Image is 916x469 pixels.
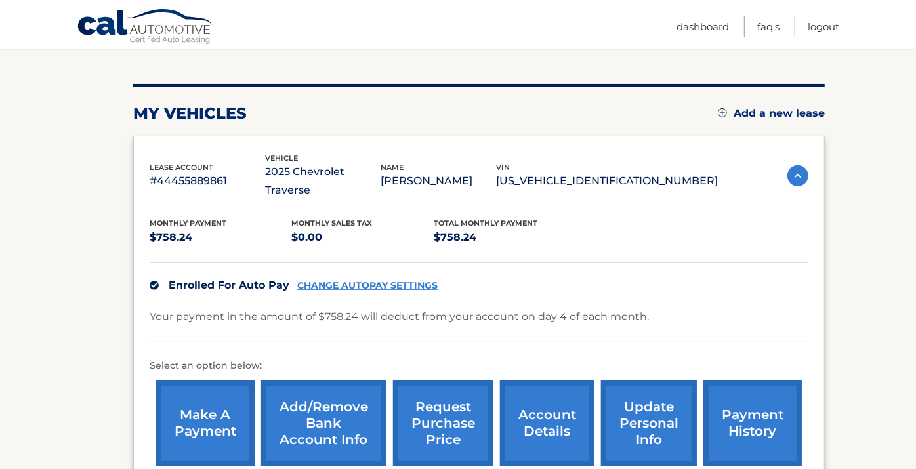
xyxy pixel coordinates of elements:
[601,380,697,466] a: update personal info
[77,9,215,47] a: Cal Automotive
[393,380,493,466] a: request purchase price
[265,153,298,163] span: vehicle
[265,163,381,199] p: 2025 Chevrolet Traverse
[381,163,404,172] span: name
[169,279,289,291] span: Enrolled For Auto Pay
[150,172,265,190] p: #44455889861
[150,358,808,374] p: Select an option below:
[434,218,537,228] span: Total Monthly Payment
[150,163,213,172] span: lease account
[292,218,373,228] span: Monthly sales Tax
[808,16,839,37] a: Logout
[261,380,386,466] a: Add/Remove bank account info
[718,108,727,117] img: add.svg
[757,16,780,37] a: FAQ's
[787,165,808,186] img: accordion-active.svg
[496,172,718,190] p: [US_VEHICLE_IDENTIFICATION_NUMBER]
[297,280,438,291] a: CHANGE AUTOPAY SETTINGS
[677,16,729,37] a: Dashboard
[150,218,226,228] span: Monthly Payment
[156,380,255,466] a: make a payment
[500,380,594,466] a: account details
[292,228,434,247] p: $0.00
[150,308,649,326] p: Your payment in the amount of $758.24 will deduct from your account on day 4 of each month.
[133,104,247,123] h2: my vehicles
[434,228,576,247] p: $758.24
[150,281,159,290] img: check.svg
[381,172,496,190] p: [PERSON_NAME]
[718,107,825,120] a: Add a new lease
[150,228,292,247] p: $758.24
[703,380,802,466] a: payment history
[496,163,510,172] span: vin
